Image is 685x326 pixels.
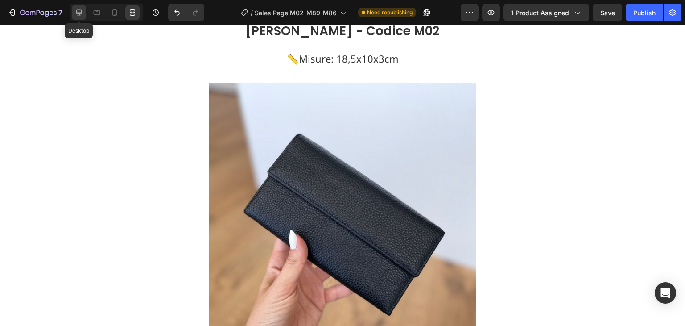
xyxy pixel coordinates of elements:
[209,58,476,326] img: gempages_570644670716052352-dbc6ab70-8f33-4219-8d90-be399cb3fda1.jpg
[255,8,337,17] span: Sales Page M02-M89-M86
[600,9,615,17] span: Save
[168,4,204,21] div: Undo/Redo
[251,8,253,17] span: /
[593,4,622,21] button: Save
[655,282,676,304] div: Open Intercom Messenger
[58,7,62,18] p: 7
[1,26,684,41] p: 📏Misure: 18,5x10x3cm
[367,8,413,17] span: Need republishing
[511,8,569,17] span: 1 product assigned
[503,4,589,21] button: 1 product assigned
[4,4,66,21] button: 7
[626,4,663,21] button: Publish
[633,8,656,17] div: Publish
